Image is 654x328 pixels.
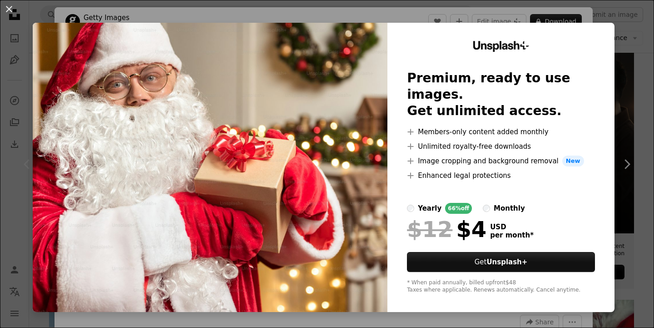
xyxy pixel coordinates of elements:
[407,141,595,152] li: Unlimited royalty-free downloads
[407,252,595,272] button: GetUnsplash+
[407,205,414,212] input: yearly66%off
[407,217,486,241] div: $4
[407,170,595,181] li: Enhanced legal protections
[407,217,452,241] span: $12
[445,203,472,214] div: 66% off
[418,203,441,214] div: yearly
[486,258,527,266] strong: Unsplash+
[490,231,534,239] span: per month *
[562,156,584,167] span: New
[407,279,595,294] div: * When paid annually, billed upfront $48 Taxes where applicable. Renews automatically. Cancel any...
[407,156,595,167] li: Image cropping and background removal
[494,203,525,214] div: monthly
[490,223,534,231] span: USD
[407,126,595,137] li: Members-only content added monthly
[407,70,595,119] h2: Premium, ready to use images. Get unlimited access.
[483,205,490,212] input: monthly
